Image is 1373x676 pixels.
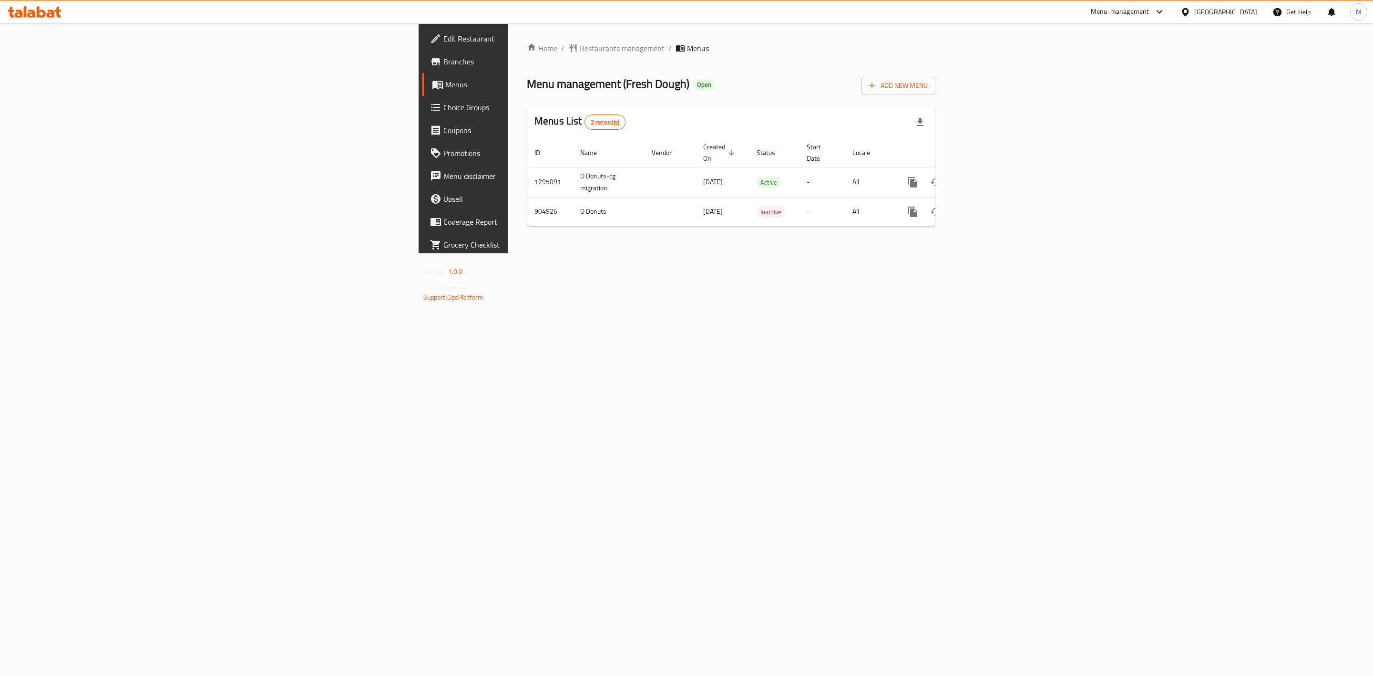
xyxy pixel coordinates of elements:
[443,147,640,159] span: Promotions
[668,42,672,54] li: /
[422,119,648,142] a: Coupons
[845,197,894,226] td: All
[443,216,640,228] span: Coverage Report
[527,138,1001,227] table: enhanced table
[799,167,845,197] td: -
[924,200,947,223] button: Change Status
[1356,7,1362,17] span: M
[861,77,935,94] button: Add New Menu
[422,50,648,73] a: Branches
[443,170,640,182] span: Menu disclaimer
[443,56,640,67] span: Branches
[902,171,924,194] button: more
[422,233,648,256] a: Grocery Checklist
[687,42,709,54] span: Menus
[869,80,928,92] span: Add New Menu
[584,114,626,130] div: Total records count
[445,79,640,90] span: Menus
[757,177,781,188] span: Active
[909,111,932,134] div: Export file
[924,171,947,194] button: Change Status
[534,114,625,130] h2: Menus List
[527,42,935,54] nav: breadcrumb
[534,147,553,158] span: ID
[757,207,785,218] span: Inactive
[423,291,484,303] a: Support.OpsPlatform
[580,147,609,158] span: Name
[652,147,684,158] span: Vendor
[422,187,648,210] a: Upsell
[757,177,781,188] div: Active
[703,176,723,188] span: [DATE]
[693,81,715,89] span: Open
[422,96,648,119] a: Choice Groups
[423,281,467,294] span: Get support on:
[443,193,640,205] span: Upsell
[443,33,640,44] span: Edit Restaurant
[422,165,648,187] a: Menu disclaimer
[422,27,648,50] a: Edit Restaurant
[443,239,640,250] span: Grocery Checklist
[1091,6,1149,18] div: Menu-management
[422,210,648,233] a: Coverage Report
[443,125,640,136] span: Coupons
[443,102,640,113] span: Choice Groups
[423,265,447,278] span: Version:
[693,79,715,91] div: Open
[703,141,738,164] span: Created On
[1194,7,1257,17] div: [GEOGRAPHIC_DATA]
[852,147,882,158] span: Locale
[807,141,833,164] span: Start Date
[448,265,463,278] span: 1.0.0
[585,118,625,127] span: 2 record(s)
[757,147,788,158] span: Status
[845,167,894,197] td: All
[799,197,845,226] td: -
[422,73,648,96] a: Menus
[902,200,924,223] button: more
[894,138,1001,167] th: Actions
[422,142,648,165] a: Promotions
[703,205,723,218] span: [DATE]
